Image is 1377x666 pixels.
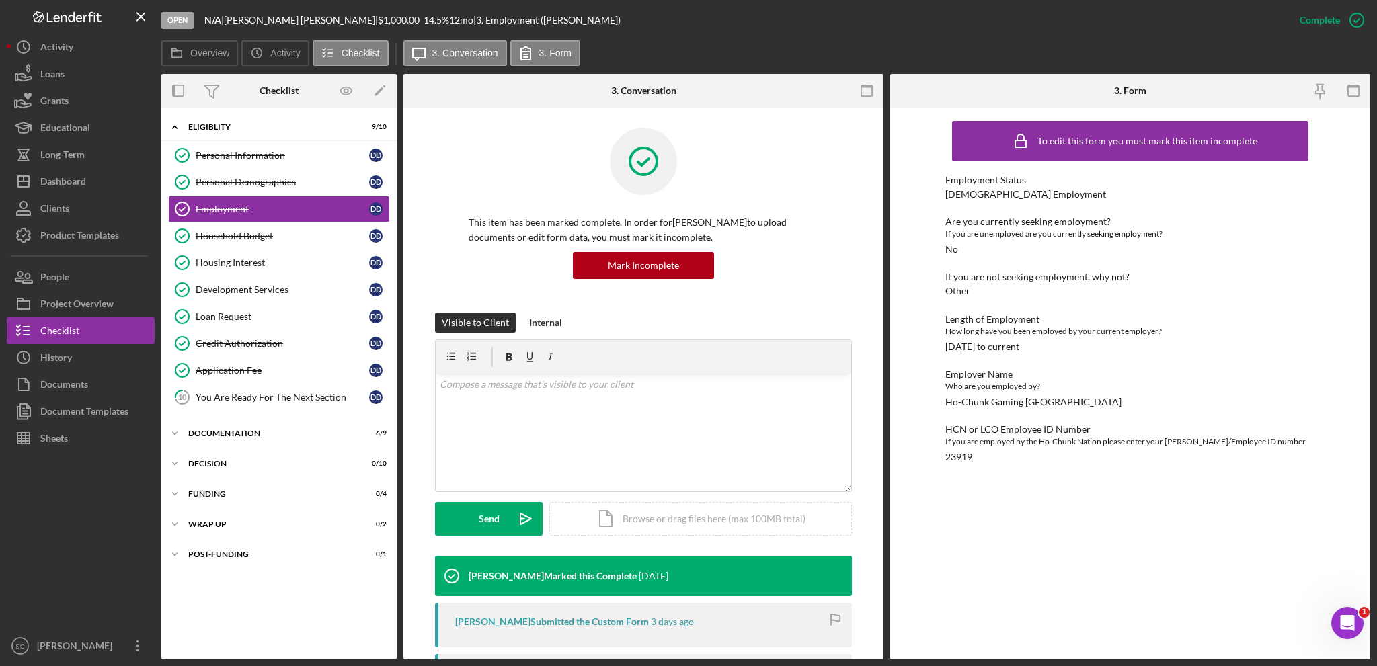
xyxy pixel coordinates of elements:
div: Complete [1300,7,1340,34]
div: Household Budget [196,231,369,241]
div: D D [369,256,383,269]
div: D D [369,283,383,296]
label: Checklist [342,48,380,58]
div: 3. Conversation [611,85,676,96]
a: Loan RequestDD [168,303,390,330]
button: Project Overview [7,290,155,317]
div: D D [369,364,383,377]
div: 0 / 1 [362,550,387,558]
div: 9 / 10 [362,123,387,131]
a: Application FeeDD [168,357,390,384]
div: 0 / 2 [362,520,387,528]
div: Loan Request [196,311,369,322]
div: Post-Funding [188,550,353,558]
div: 6 / 9 [362,429,387,438]
button: Visible to Client [435,313,516,333]
label: 3. Form [539,48,572,58]
div: 14.5 % [424,15,449,26]
button: History [7,344,155,371]
div: Visible to Client [442,313,509,333]
div: If you are unemployed are you currently seeking employment? [945,227,1315,241]
div: To edit this form you must mark this item incomplete [1037,136,1257,147]
div: Project Overview [40,290,114,321]
time: 2025-08-27 16:17 [639,571,668,581]
a: Credit AuthorizationDD [168,330,390,357]
div: Decision [188,460,353,468]
div: Application Fee [196,365,369,376]
div: How long have you been employed by your current employer? [945,325,1315,338]
div: D D [369,337,383,350]
div: D D [369,202,383,216]
div: Clients [40,195,69,225]
button: Product Templates [7,222,155,249]
button: Overview [161,40,238,66]
div: Send [479,502,500,536]
div: Mark Incomplete [608,252,679,279]
div: 3. Form [1114,85,1146,96]
div: Funding [188,490,353,498]
button: Checklist [7,317,155,344]
label: 3. Conversation [432,48,498,58]
div: D D [369,149,383,162]
div: 0 / 10 [362,460,387,468]
a: Development ServicesDD [168,276,390,303]
div: Documentation [188,429,353,438]
div: [DEMOGRAPHIC_DATA] Employment [945,189,1106,200]
button: Long-Term [7,141,155,168]
div: Loans [40,60,65,91]
a: People [7,263,155,290]
button: Documents [7,371,155,398]
div: [PERSON_NAME] [PERSON_NAME] | [224,15,378,26]
button: Send [435,502,543,536]
button: Mark Incomplete [573,252,714,279]
div: No [945,244,958,255]
label: Activity [270,48,300,58]
div: If you are employed by the Ho-Chunk Nation please enter your [PERSON_NAME]/Employee ID number [945,435,1315,448]
div: Personal Demographics [196,177,369,188]
div: [PERSON_NAME] Marked this Complete [469,571,637,581]
div: Sheets [40,425,68,455]
a: Personal InformationDD [168,142,390,169]
div: Are you currently seeking employment? [945,216,1315,227]
div: Employer Name [945,369,1315,380]
div: Checklist [40,317,79,347]
div: Document Templates [40,398,128,428]
button: Dashboard [7,168,155,195]
div: HCN or LCO Employee ID Number [945,424,1315,435]
button: Grants [7,87,155,114]
a: 10You Are Ready For The Next SectionDD [168,384,390,411]
button: 3. Conversation [403,40,507,66]
div: Other [945,286,970,296]
div: | [204,15,224,26]
div: D D [369,310,383,323]
button: Activity [7,34,155,60]
div: $1,000.00 [378,15,424,26]
button: Document Templates [7,398,155,425]
tspan: 10 [178,392,187,401]
div: Long-Term [40,141,85,171]
div: Employment Status [945,175,1315,185]
div: 12 mo [449,15,473,26]
button: Complete [1286,7,1370,34]
div: Dashboard [40,168,86,198]
button: Educational [7,114,155,141]
p: This item has been marked complete. In order for [PERSON_NAME] to upload documents or edit form d... [469,215,818,245]
div: Educational [40,114,90,144]
button: Activity [241,40,309,66]
div: | 3. Employment ([PERSON_NAME]) [473,15,621,26]
time: 2025-08-26 16:40 [651,616,694,627]
div: If you are not seeking employment, why not? [945,272,1315,282]
div: Development Services [196,284,369,295]
div: People [40,263,69,294]
a: Household BudgetDD [168,222,390,249]
div: Internal [529,313,562,333]
div: Who are you employed by? [945,380,1315,393]
div: Grants [40,87,69,118]
div: Documents [40,371,88,401]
